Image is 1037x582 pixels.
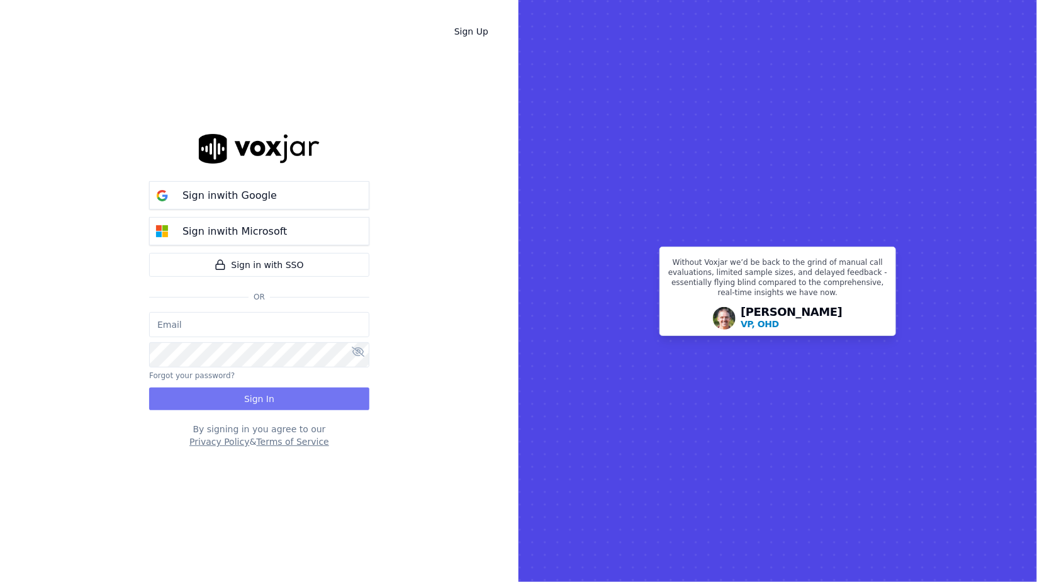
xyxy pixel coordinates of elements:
[668,257,888,303] p: Without Voxjar we’d be back to the grind of manual call evaluations, limited sample sizes, and de...
[189,435,249,448] button: Privacy Policy
[149,371,235,381] button: Forgot your password?
[149,253,369,277] a: Sign in with SSO
[741,306,843,330] div: [PERSON_NAME]
[149,423,369,448] div: By signing in you agree to our &
[149,388,369,410] button: Sign In
[150,219,175,244] img: microsoft Sign in button
[256,435,328,448] button: Terms of Service
[182,224,287,239] p: Sign in with Microsoft
[149,312,369,337] input: Email
[182,188,277,203] p: Sign in with Google
[741,318,779,330] p: VP, OHD
[150,183,175,208] img: google Sign in button
[199,134,320,164] img: logo
[444,20,498,43] a: Sign Up
[249,292,270,302] span: Or
[149,181,369,210] button: Sign inwith Google
[149,217,369,245] button: Sign inwith Microsoft
[713,307,736,330] img: Avatar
